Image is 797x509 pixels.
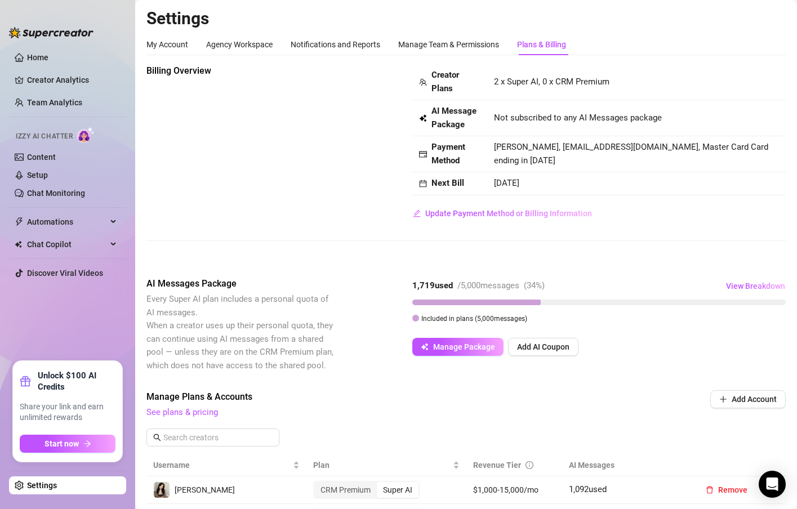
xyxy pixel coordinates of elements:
[27,481,57,490] a: Settings
[718,485,747,494] span: Remove
[412,338,504,356] button: Manage Package
[27,269,103,278] a: Discover Viral Videos
[697,481,756,499] button: Remove
[20,435,115,453] button: Start nowarrow-right
[314,482,377,498] div: CRM Premium
[44,439,79,448] span: Start now
[466,476,562,504] td: $1,000-15,000/mo
[15,240,22,248] img: Chat Copilot
[16,131,73,142] span: Izzy AI Chatter
[146,38,188,51] div: My Account
[419,150,427,158] span: credit-card
[508,338,578,356] button: Add AI Coupon
[526,461,533,469] span: info-circle
[27,189,85,198] a: Chat Monitoring
[27,153,56,162] a: Content
[494,178,519,188] span: [DATE]
[313,459,451,471] span: Plan
[27,98,82,107] a: Team Analytics
[20,401,115,423] span: Share your link and earn unlimited rewards
[306,454,466,476] th: Plan
[726,282,785,291] span: View Breakdown
[419,180,427,187] span: calendar
[398,38,499,51] div: Manage Team & Permissions
[412,204,593,222] button: Update Payment Method or Billing Information
[524,280,545,291] span: ( 34 %)
[20,376,31,387] span: gift
[38,370,115,392] strong: Unlock $100 AI Credits
[431,70,459,93] strong: Creator Plans
[15,217,24,226] span: thunderbolt
[291,38,380,51] div: Notifications and Reports
[163,431,264,444] input: Search creators
[719,395,727,403] span: plus
[425,209,592,218] span: Update Payment Method or Billing Information
[77,127,95,143] img: AI Chatter
[431,106,477,130] strong: AI Message Package
[146,454,306,476] th: Username
[569,484,607,494] span: 1,092 used
[27,235,107,253] span: Chat Copilot
[759,471,786,498] div: Open Intercom Messenger
[413,209,421,217] span: edit
[146,277,336,291] span: AI Messages Package
[431,142,465,166] strong: Payment Method
[457,280,519,291] span: / 5,000 messages
[433,342,495,351] span: Manage Package
[431,178,464,188] strong: Next Bill
[146,8,786,29] h2: Settings
[153,459,291,471] span: Username
[206,38,273,51] div: Agency Workspace
[146,390,634,404] span: Manage Plans & Accounts
[473,461,521,470] span: Revenue Tier
[175,485,235,494] span: [PERSON_NAME]
[562,454,690,476] th: AI Messages
[377,482,418,498] div: Super AI
[494,111,662,125] span: Not subscribed to any AI Messages package
[27,213,107,231] span: Automations
[419,78,427,86] span: team
[517,38,566,51] div: Plans & Billing
[9,27,93,38] img: logo-BBDzfeDw.svg
[146,294,333,370] span: Every Super AI plan includes a personal quota of AI messages. When a creator uses up their person...
[27,171,48,180] a: Setup
[710,390,786,408] button: Add Account
[313,481,420,499] div: segmented control
[494,77,609,87] span: 2 x Super AI, 0 x CRM Premium
[732,395,777,404] span: Add Account
[154,482,170,498] img: Ashley
[146,407,218,417] a: See plans & pricing
[146,64,336,78] span: Billing Overview
[517,342,569,351] span: Add AI Coupon
[412,280,453,291] strong: 1,719 used
[27,71,117,89] a: Creator Analytics
[83,440,91,448] span: arrow-right
[706,486,714,494] span: delete
[494,142,768,166] span: [PERSON_NAME], [EMAIL_ADDRESS][DOMAIN_NAME], Master Card Card ending in [DATE]
[725,277,786,295] button: View Breakdown
[27,53,48,62] a: Home
[421,315,527,323] span: Included in plans ( 5,000 messages)
[153,434,161,441] span: search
